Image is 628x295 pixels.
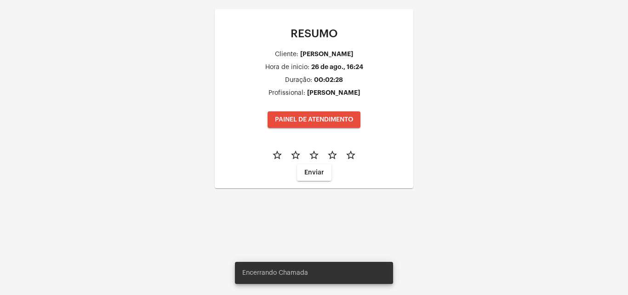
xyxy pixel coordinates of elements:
[265,64,309,71] div: Hora de inicio:
[327,150,338,161] mat-icon: star_border
[290,150,301,161] mat-icon: star_border
[242,268,308,278] span: Encerrando Chamada
[300,51,353,58] div: [PERSON_NAME]
[304,169,324,176] span: Enviar
[297,164,331,181] button: Enviar
[311,64,363,70] div: 26 de ago., 16:24
[307,89,360,96] div: [PERSON_NAME]
[268,111,360,128] button: PAINEL DE ATENDIMENTO
[222,28,406,40] p: RESUMO
[345,150,356,161] mat-icon: star_border
[314,76,343,83] div: 00:02:28
[308,150,320,161] mat-icon: star_border
[285,77,312,84] div: Duração:
[268,90,305,97] div: Profissional:
[272,150,283,161] mat-icon: star_border
[275,51,298,58] div: Cliente:
[275,116,353,123] span: PAINEL DE ATENDIMENTO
